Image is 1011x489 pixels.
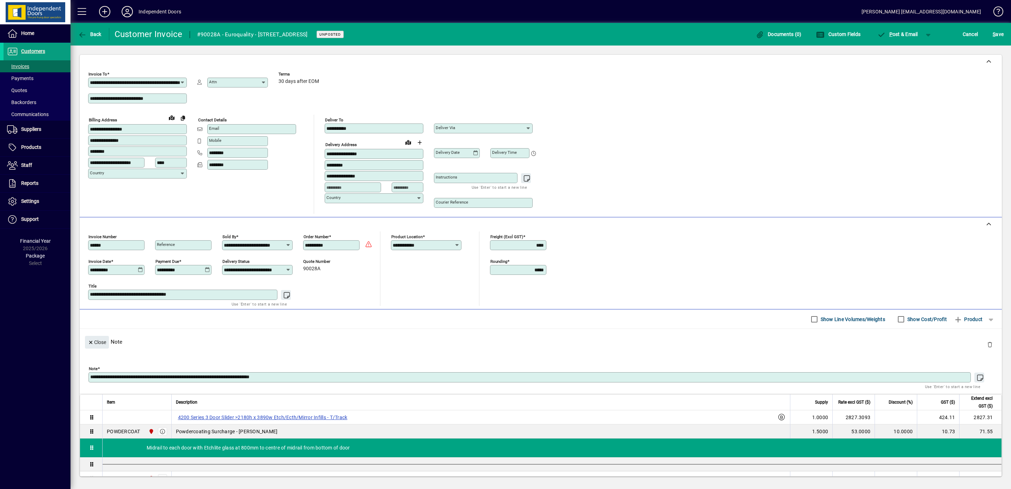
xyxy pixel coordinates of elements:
[963,29,978,40] span: Cancel
[157,242,175,247] mat-label: Reference
[303,266,320,272] span: 90028A
[107,475,122,482] div: FRE06
[877,31,918,37] span: ost & Email
[88,72,107,77] mat-label: Invoice To
[4,193,71,210] a: Settings
[950,313,986,326] button: Product
[490,259,507,264] mat-label: Rounding
[988,1,1002,24] a: Knowledge Base
[4,108,71,120] a: Communications
[815,398,828,406] span: Supply
[837,428,870,435] div: 53.0000
[304,234,329,239] mat-label: Order number
[436,125,455,130] mat-label: Deliver via
[319,32,341,37] span: Unposted
[4,175,71,192] a: Reports
[209,126,219,131] mat-label: Email
[21,48,45,54] span: Customers
[278,79,319,84] span: 30 days after EOM
[875,471,917,485] td: 0.0000
[107,398,115,406] span: Item
[4,60,71,72] a: Invoices
[21,198,39,204] span: Settings
[941,398,955,406] span: GST ($)
[812,475,828,482] span: 1.0000
[814,28,862,41] button: Custom Fields
[303,259,345,264] span: Quote number
[4,72,71,84] a: Payments
[80,329,1002,355] div: Note
[115,29,183,40] div: Customer Invoice
[4,157,71,174] a: Staff
[837,414,870,421] div: 2827.3093
[232,300,287,308] mat-hint: Use 'Enter' to start a new line
[93,5,116,18] button: Add
[959,471,1001,485] td: 117.00
[7,111,49,117] span: Communications
[964,394,993,410] span: Extend excl GST ($)
[88,234,117,239] mat-label: Invoice number
[7,64,29,69] span: Invoices
[961,28,980,41] button: Cancel
[981,341,998,348] app-page-header-button: Delete
[492,150,517,155] mat-label: Delivery time
[436,150,460,155] mat-label: Delivery date
[993,29,1004,40] span: ave
[917,424,959,439] td: 10.73
[993,31,995,37] span: S
[889,31,893,37] span: P
[147,475,155,482] span: Christchurch
[147,428,155,435] span: Christchurch
[88,337,106,348] span: Close
[889,398,913,406] span: Discount (%)
[88,284,97,289] mat-label: Title
[26,253,45,259] span: Package
[222,234,236,239] mat-label: Sold by
[959,410,1001,424] td: 2827.31
[103,439,1001,457] div: Midrail to each door with Etchlite glass at 800mm to centre of midrail from bottom of door
[925,382,980,391] mat-hint: Use 'Enter' to start a new line
[4,84,71,96] a: Quotes
[959,424,1001,439] td: 71.55
[837,475,870,482] div: 117.0000
[107,428,140,435] div: POWDERCOAT
[21,126,41,132] span: Suppliers
[166,112,177,123] a: View on map
[197,29,308,40] div: #90028A - Euroquality - [STREET_ADDRESS]
[816,31,860,37] span: Custom Fields
[85,336,109,349] button: Close
[414,137,425,148] button: Choose address
[21,144,41,150] span: Products
[874,28,921,41] button: Post & Email
[21,162,32,168] span: Staff
[403,137,414,148] a: View on map
[20,238,51,244] span: Financial Year
[209,138,221,143] mat-label: Mobile
[209,79,217,84] mat-label: Attn
[325,117,343,122] mat-label: Deliver To
[436,175,457,180] mat-label: Instructions
[754,28,803,41] button: Documents (0)
[7,99,36,105] span: Backorders
[991,28,1005,41] button: Save
[391,234,423,239] mat-label: Product location
[71,28,109,41] app-page-header-button: Back
[88,259,111,264] mat-label: Invoice date
[83,339,111,345] app-page-header-button: Close
[139,6,181,17] div: Independent Doors
[875,424,917,439] td: 10.0000
[812,428,828,435] span: 1.5000
[862,6,981,17] div: [PERSON_NAME] [EMAIL_ADDRESS][DOMAIN_NAME]
[21,216,39,222] span: Support
[954,314,982,325] span: Product
[4,211,71,228] a: Support
[222,259,250,264] mat-label: Delivery status
[176,413,350,422] label: 4200 Series 3 Door Slider >2180h x 3890w Etch/Ecth/Mirror Infills - T/Track
[819,316,885,323] label: Show Line Volumes/Weights
[177,112,189,123] button: Copy to Delivery address
[812,414,828,421] span: 1.0000
[78,31,102,37] span: Back
[278,72,321,77] span: Terms
[155,259,179,264] mat-label: Payment due
[4,121,71,138] a: Suppliers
